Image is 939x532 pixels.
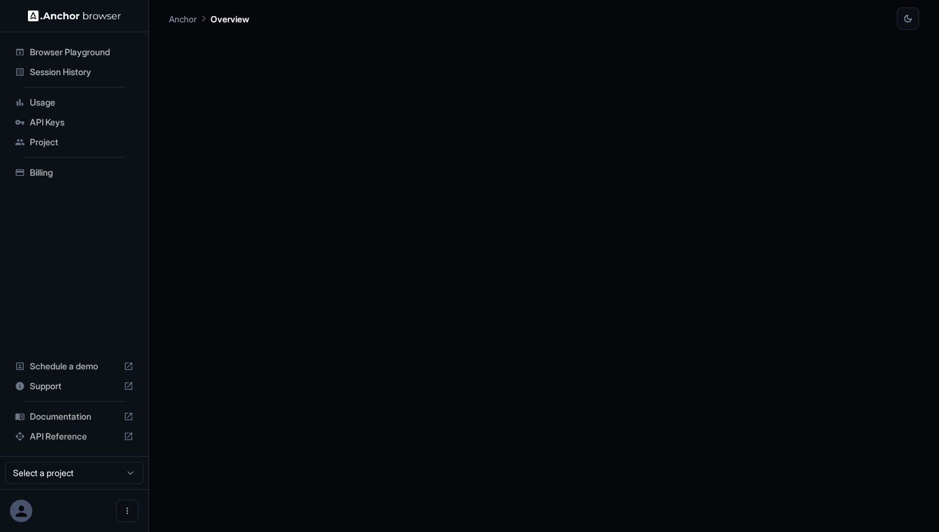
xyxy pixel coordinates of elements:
div: Billing [10,163,138,183]
div: Project [10,132,138,152]
span: Browser Playground [30,46,134,58]
span: Support [30,380,119,392]
div: Browser Playground [10,42,138,62]
div: Session History [10,62,138,82]
div: Usage [10,92,138,112]
p: Overview [211,12,249,25]
div: API Keys [10,112,138,132]
div: Schedule a demo [10,356,138,376]
span: Usage [30,96,134,109]
div: Support [10,376,138,396]
span: Schedule a demo [30,360,119,372]
span: API Reference [30,430,119,443]
span: Project [30,136,134,148]
span: Session History [30,66,134,78]
span: Documentation [30,410,119,423]
div: Documentation [10,407,138,426]
span: Billing [30,166,134,179]
img: Anchor Logo [28,10,121,22]
button: Open menu [116,500,138,522]
span: API Keys [30,116,134,128]
div: API Reference [10,426,138,446]
nav: breadcrumb [169,12,249,25]
p: Anchor [169,12,197,25]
